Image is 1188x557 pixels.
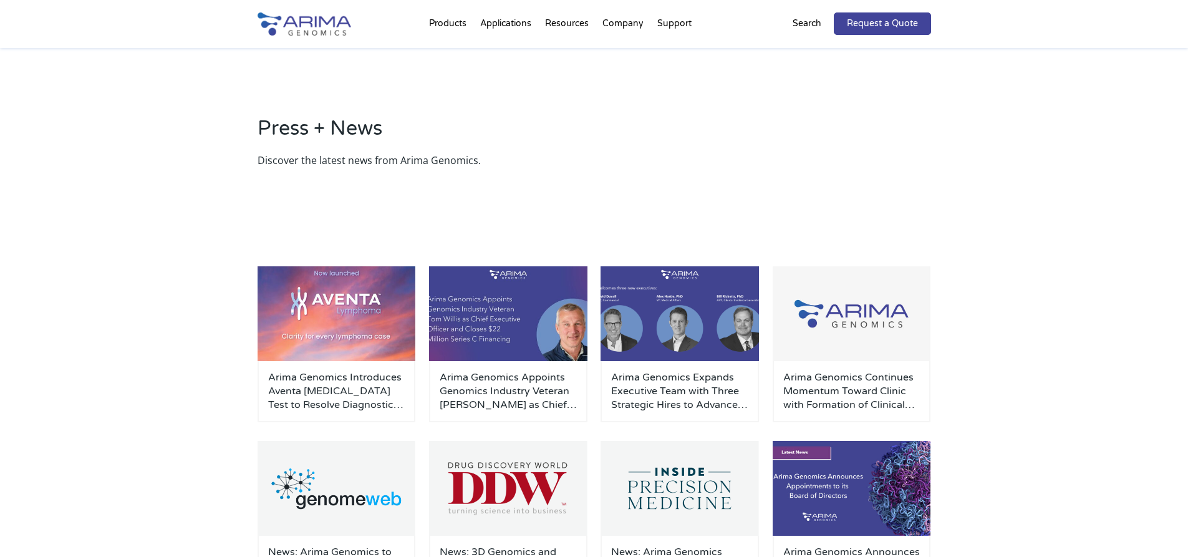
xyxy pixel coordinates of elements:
img: Board-members-500x300.jpg [773,441,931,536]
img: Group-929-500x300.jpg [773,266,931,361]
img: Drug-Discovery-World_Logo-500x300.png [429,441,587,536]
a: Request a Quote [834,12,931,35]
img: AventaLymphoma-500x300.jpg [258,266,416,361]
a: Arima Genomics Introduces Aventa [MEDICAL_DATA] Test to Resolve Diagnostic Uncertainty in B- and ... [268,371,405,412]
img: Arima-Genomics-logo [258,12,351,36]
img: GenomeWeb_Press-Release_Logo-500x300.png [258,441,416,536]
a: Arima Genomics Expands Executive Team with Three Strategic Hires to Advance Clinical Applications... [611,371,748,412]
h2: Press + News [258,115,931,152]
a: Arima Genomics Continues Momentum Toward Clinic with Formation of Clinical Advisory Board [783,371,920,412]
img: Inside-Precision-Medicine_Logo-500x300.png [601,441,759,536]
img: Personnel-Announcement-LinkedIn-Carousel-22025-500x300.png [601,266,759,361]
p: Search [793,16,821,32]
img: Personnel-Announcement-LinkedIn-Carousel-22025-1-500x300.jpg [429,266,587,361]
p: Discover the latest news from Arima Genomics. [258,152,931,168]
a: Arima Genomics Appoints Genomics Industry Veteran [PERSON_NAME] as Chief Executive Officer and Cl... [440,371,577,412]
